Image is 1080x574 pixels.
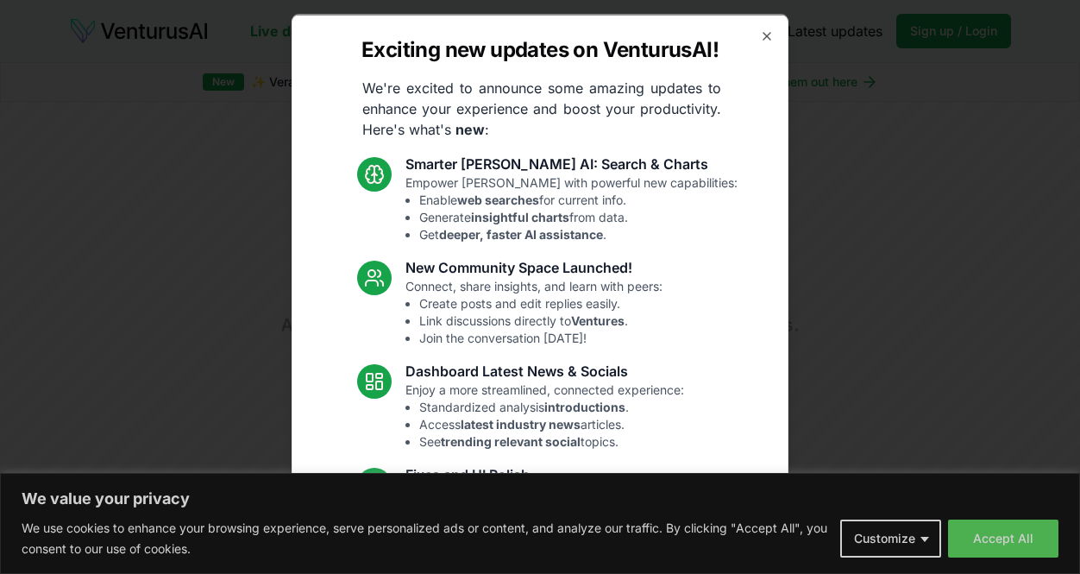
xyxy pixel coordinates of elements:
li: Get . [419,225,738,243]
strong: trending relevant social [441,433,581,448]
h3: Smarter [PERSON_NAME] AI: Search & Charts [405,153,738,173]
li: Join the conversation [DATE]! [419,329,662,346]
strong: deeper, faster AI assistance [439,226,603,241]
p: We're excited to announce some amazing updates to enhance your experience and boost your producti... [348,77,735,139]
strong: introductions [544,399,625,413]
p: Connect, share insights, and learn with peers: [405,277,662,346]
strong: latest industry news [461,416,581,431]
strong: new [455,120,485,137]
li: Fixed mobile chat & sidebar glitches. [419,519,687,536]
li: Link discussions directly to . [419,312,662,329]
p: Empower [PERSON_NAME] with powerful new capabilities: [405,173,738,243]
li: Enhanced overall UI consistency. [419,536,687,553]
li: Access articles. [419,415,684,432]
li: Generate from data. [419,208,738,225]
strong: web searches [457,192,539,206]
h2: Exciting new updates on VenturusAI! [361,35,719,63]
li: See topics. [419,432,684,450]
p: Enjoy a more streamlined, connected experience: [405,381,684,450]
strong: insightful charts [471,209,569,224]
p: Smoother performance and improved usability: [405,484,687,553]
li: Standardized analysis . [419,398,684,415]
li: Create posts and edit replies easily. [419,294,662,312]
h3: New Community Space Launched! [405,256,662,277]
li: Resolved [PERSON_NAME] chart loading issue. [419,501,687,519]
h3: Fixes and UI Polish [405,464,687,484]
li: Enable for current info. [419,191,738,208]
h3: Dashboard Latest News & Socials [405,360,684,381]
strong: Ventures [571,312,625,327]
